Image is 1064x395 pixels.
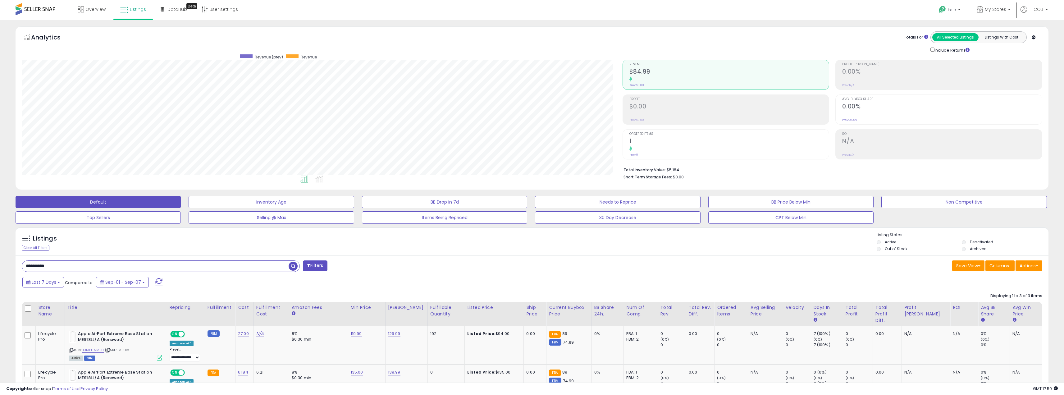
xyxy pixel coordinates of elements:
h5: Listings [33,234,57,243]
label: Deactivated [970,239,993,245]
label: Out of Stock [885,246,907,251]
span: $0.00 [673,174,684,180]
small: FBM [208,330,220,337]
div: Total Rev. Diff. [689,304,712,317]
div: Include Returns [926,46,977,53]
div: Fulfillment Cost [256,304,286,317]
div: Avg BB Share [981,304,1007,317]
h2: $0.00 [629,103,829,111]
div: Total Profit [846,304,870,317]
div: 0 [786,370,811,375]
span: Listings [130,6,146,12]
div: FBM: 2 [626,375,653,381]
button: Non Competitive [881,196,1047,208]
button: Selling @ Max [189,211,354,224]
span: ROI [842,132,1042,136]
button: CPT Below Min [708,211,874,224]
div: Min Price [351,304,383,311]
div: Ship Price [526,304,544,317]
div: $0.30 min [292,375,343,381]
div: 0.00 [875,370,897,375]
div: 0% [594,331,619,337]
b: Short Term Storage Fees: [623,174,672,180]
div: 7 (100%) [814,342,843,348]
small: FBM [549,378,561,384]
div: BB Share 24h. [594,304,621,317]
span: 89 [562,331,567,337]
div: Days In Stock [814,304,840,317]
div: 0 [846,342,873,348]
div: 0% [981,381,1010,386]
div: Repricing [170,304,202,311]
small: (0%) [786,375,794,380]
div: 8% [292,370,343,375]
button: Save View [952,260,984,271]
div: 0 [660,381,686,386]
div: N/A [904,370,945,375]
span: 74.99 [563,378,574,384]
div: Store Name [38,304,62,317]
div: 0 [660,370,686,375]
div: $0.30 min [292,337,343,342]
a: 119.99 [351,331,362,337]
div: 0 [786,342,811,348]
div: 6.21 [256,370,284,375]
small: (0%) [814,375,822,380]
div: Totals For [904,34,928,40]
div: 0% [981,331,1010,337]
span: Last 7 Days [32,279,56,285]
div: 0 [846,370,873,375]
div: Preset: [170,347,200,361]
button: Items Being Repriced [362,211,527,224]
div: N/A [953,370,973,375]
h2: 1 [629,138,829,146]
div: [PERSON_NAME] [388,304,425,311]
div: N/A [1012,370,1037,375]
a: Help [934,1,967,20]
a: N/A [256,331,264,337]
button: 30 Day Decrease [535,211,700,224]
span: Profit [PERSON_NAME] [842,63,1042,66]
small: Prev: 0.00% [842,118,857,122]
span: OFF [184,332,194,337]
div: 0.00 [875,331,897,337]
div: N/A [751,370,778,375]
small: FBA [549,331,560,338]
div: 0 [846,381,873,386]
h2: 0.00% [842,68,1042,76]
small: Prev: N/A [842,83,854,87]
a: 129.99 [388,331,400,337]
div: 0 [717,331,748,337]
span: FBM [84,356,95,361]
span: Profit [629,98,829,101]
span: | SKU: ME918 [105,347,130,352]
button: Filters [303,260,327,271]
div: 0 (0%) [814,370,843,375]
button: Needs to Reprice [535,196,700,208]
div: Lifecycle Pro [38,331,60,342]
div: Cost [238,304,251,311]
small: Avg BB Share. [981,317,984,323]
span: Revenue [301,54,317,60]
li: $5,184 [623,166,1038,173]
label: Archived [970,246,987,251]
a: 135.00 [351,369,363,375]
span: Ordered Items [629,132,829,136]
small: (0%) [846,375,854,380]
div: Num of Comp. [626,304,655,317]
small: Avg Win Price. [1012,317,1016,323]
button: Columns [985,260,1015,271]
div: 0 [660,331,686,337]
button: Actions [1016,260,1042,271]
h5: Analytics [31,33,73,43]
small: (0%) [981,337,989,342]
b: Listed Price: [467,369,495,375]
button: All Selected Listings [932,33,979,41]
button: Sep-01 - Sep-07 [96,277,149,287]
div: 0% [981,342,1010,348]
div: 0 (0%) [814,381,843,386]
div: Ordered Items [717,304,745,317]
b: Total Inventory Value: [623,167,666,172]
img: 21yQsA4xkXL._SL40_.jpg [69,370,76,382]
div: Title [67,304,164,311]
